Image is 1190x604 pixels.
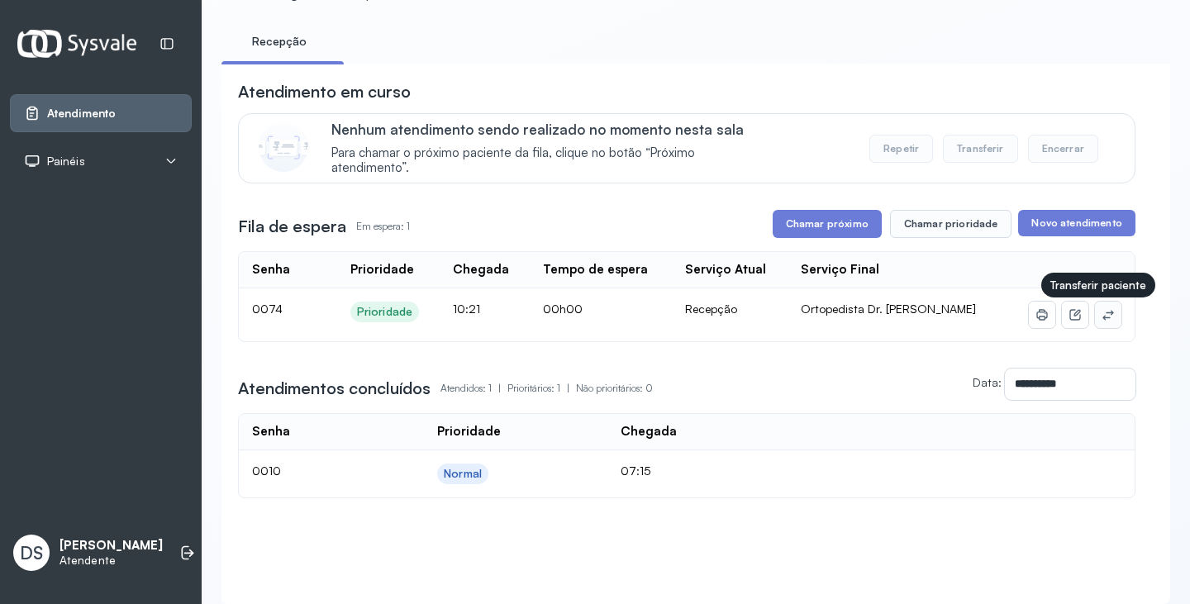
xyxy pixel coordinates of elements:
button: Chamar prioridade [890,210,1012,238]
div: Serviço Final [801,262,879,278]
p: Atendente [59,554,163,568]
span: | [498,382,501,394]
p: Prioritários: 1 [507,377,576,400]
p: Não prioritários: 0 [576,377,653,400]
div: Chegada [621,424,677,440]
button: Encerrar [1028,135,1098,163]
div: Chegada [453,262,509,278]
span: 00h00 [543,302,583,316]
span: Para chamar o próximo paciente da fila, clique no botão “Próximo atendimento”. [331,145,769,177]
a: Recepção [221,28,337,55]
a: Atendimento [24,105,178,121]
img: Imagem de CalloutCard [259,122,308,172]
h3: Atendimento em curso [238,80,411,103]
div: Recepção [685,302,775,316]
button: Novo atendimento [1018,210,1135,236]
div: Prioridade [437,424,501,440]
p: Em espera: 1 [356,215,410,238]
span: | [567,382,569,394]
span: Ortopedista Dr. [PERSON_NAME] [801,302,976,316]
div: Senha [252,424,290,440]
div: Normal [444,467,482,481]
div: Prioridade [350,262,414,278]
button: Chamar próximo [773,210,882,238]
div: Prioridade [357,305,412,319]
div: Senha [252,262,290,278]
div: Tempo de espera [543,262,648,278]
span: Painéis [47,155,85,169]
label: Data: [973,375,1002,389]
p: Nenhum atendimento sendo realizado no momento nesta sala [331,121,769,138]
span: Atendimento [47,107,116,121]
h3: Fila de espera [238,215,346,238]
span: 07:15 [621,464,650,478]
span: 10:21 [453,302,480,316]
p: [PERSON_NAME] [59,538,163,554]
button: Repetir [869,135,933,163]
span: 0074 [252,302,283,316]
button: Transferir [943,135,1018,163]
h3: Atendimentos concluídos [238,377,431,400]
span: 0010 [252,464,281,478]
div: Serviço Atual [685,262,766,278]
img: Logotipo do estabelecimento [17,30,136,57]
p: Atendidos: 1 [440,377,507,400]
